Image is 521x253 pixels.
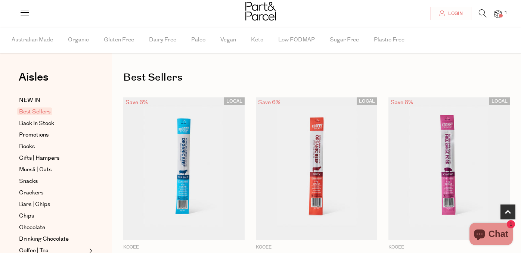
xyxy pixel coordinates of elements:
a: Gifts | Hampers [19,154,87,163]
img: Part&Parcel [245,2,276,21]
span: Snacks [19,177,38,186]
span: Books [19,142,35,151]
a: NEW IN [19,96,87,105]
span: NEW IN [19,96,40,105]
a: Chocolate [19,223,87,232]
a: Best Sellers [19,107,87,116]
p: KOOEE [256,244,377,251]
span: Crackers [19,188,43,197]
img: Organic Pork Stick [388,97,510,241]
span: Promotions [19,131,49,140]
a: 1 [494,10,502,18]
img: Organic Beef Stick [123,97,245,241]
div: Save 6% [256,97,283,107]
span: 1 [502,10,509,16]
span: Low FODMAP [278,27,315,53]
a: Promotions [19,131,87,140]
inbox-online-store-chat: Shopify online store chat [467,223,515,247]
a: Chips [19,212,87,221]
span: LOCAL [489,97,510,105]
span: Muesli | Oats [19,165,52,174]
p: KOOEE [388,244,510,251]
h1: Best Sellers [123,69,510,86]
div: Save 6% [388,97,415,107]
span: Bars | Chips [19,200,50,209]
a: Books [19,142,87,151]
span: Vegan [220,27,236,53]
span: LOCAL [224,97,245,105]
a: Login [431,7,471,20]
span: Dairy Free [149,27,176,53]
a: Muesli | Oats [19,165,87,174]
span: Drinking Chocolate [19,235,69,244]
img: Organic Beef Stick [256,97,377,241]
span: Best Sellers [17,107,52,115]
a: Back In Stock [19,119,87,128]
span: Gifts | Hampers [19,154,59,163]
span: Keto [251,27,263,53]
span: Chips [19,212,34,221]
span: Gluten Free [104,27,134,53]
span: Aisles [19,69,49,85]
span: Plastic Free [374,27,404,53]
div: Save 6% [123,97,150,107]
a: Bars | Chips [19,200,87,209]
span: Chocolate [19,223,45,232]
a: Drinking Chocolate [19,235,87,244]
span: Login [446,10,463,17]
span: Australian Made [12,27,53,53]
span: Back In Stock [19,119,54,128]
span: Organic [68,27,89,53]
a: Snacks [19,177,87,186]
span: Paleo [191,27,205,53]
span: Sugar Free [330,27,359,53]
a: Crackers [19,188,87,197]
p: KOOEE [123,244,245,251]
a: Aisles [19,72,49,90]
span: LOCAL [357,97,377,105]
